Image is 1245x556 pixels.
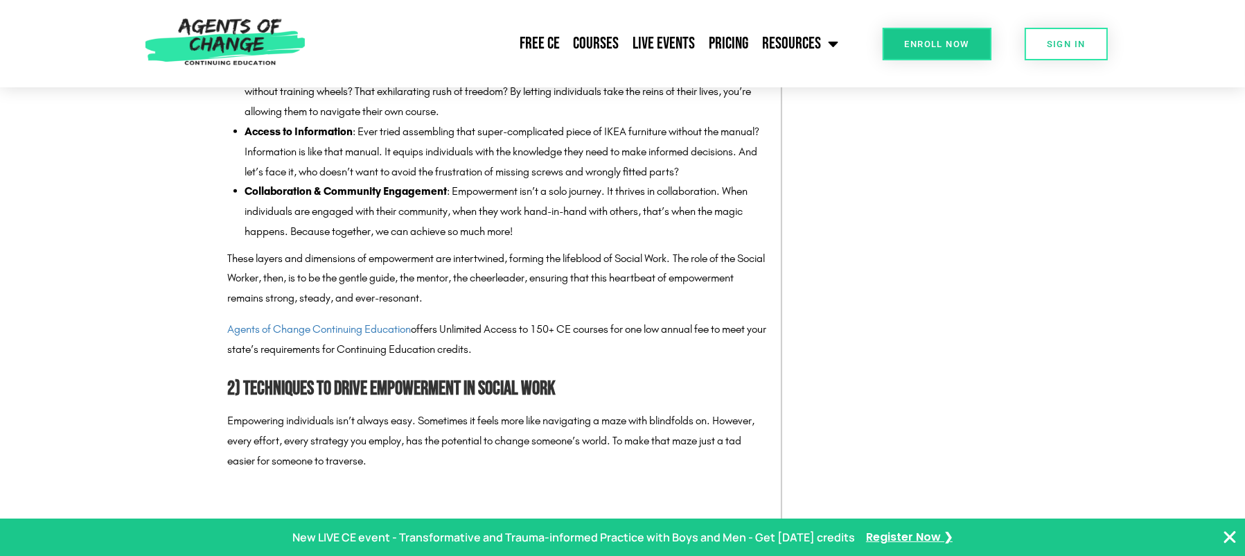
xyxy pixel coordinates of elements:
a: Free CE [513,26,567,61]
a: Enroll Now [883,28,991,60]
a: Courses [567,26,626,61]
h2: 2) Techniques to Drive Empowerment in Social Work [228,374,767,405]
p: Empowering individuals isn’t always easy. Sometimes it feels more like navigating a maze with bli... [228,411,767,471]
strong: Access to Information [245,125,353,138]
a: Pricing [703,26,756,61]
a: Live Events [626,26,703,61]
li: : Empowerment isn’t a solo journey. It thrives in collaboration. When individuals are engaged wit... [245,182,767,241]
nav: Menu [312,26,846,61]
p: offers Unlimited Access to 150+ CE courses for one low annual fee to meet your state’s requiremen... [228,320,767,360]
a: SIGN IN [1025,28,1108,60]
p: New LIVE CE event - Transformative and Trauma-informed Practice with Boys and Men - Get [DATE] cr... [292,528,855,548]
button: Close Banner [1221,529,1238,546]
a: Resources [756,26,846,61]
a: Agents of Change Continuing Education [228,322,412,336]
li: : We’re talking autonomy here! Remember that feeling when you first learned to ride a bike withou... [245,62,767,122]
li: : Ever tried assembling that super-complicated piece of IKEA furniture without the manual? Inform... [245,122,767,182]
p: These layers and dimensions of empowerment are intertwined, forming the lifeblood of Social Work.... [228,249,767,309]
span: SIGN IN [1047,40,1086,49]
strong: Collaboration & Community Engagement [245,184,448,198]
a: Register Now ❯ [866,528,953,548]
span: Enroll Now [905,40,969,49]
